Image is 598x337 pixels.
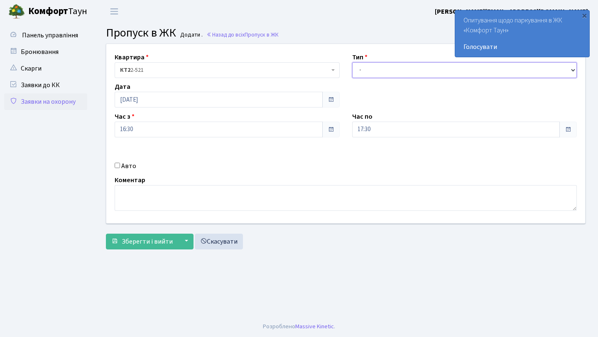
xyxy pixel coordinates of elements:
[106,24,176,41] span: Пропуск в ЖК
[4,60,87,77] a: Скарги
[122,237,173,246] span: Зберегти і вийти
[115,52,149,62] label: Квартира
[104,5,125,18] button: Переключити навігацію
[206,31,279,39] a: Назад до всіхПропуск в ЖК
[115,112,135,122] label: Час з
[352,112,373,122] label: Час по
[435,7,588,16] b: [PERSON_NAME][EMAIL_ADDRESS][DOMAIN_NAME]
[115,175,145,185] label: Коментар
[4,77,87,93] a: Заявки до КК
[4,27,87,44] a: Панель управління
[245,31,279,39] span: Пропуск в ЖК
[28,5,87,19] span: Таун
[295,322,334,331] a: Massive Kinetic
[455,10,589,57] div: Опитування щодо паркування в ЖК «Комфорт Таун»
[4,44,87,60] a: Бронювання
[106,234,178,249] button: Зберегти і вийти
[115,82,130,92] label: Дата
[4,93,87,110] a: Заявки на охорону
[120,66,130,74] b: КТ2
[195,234,243,249] a: Скасувати
[120,66,329,74] span: <b>КТ2</b>&nbsp;&nbsp;&nbsp;2-521
[435,7,588,17] a: [PERSON_NAME][EMAIL_ADDRESS][DOMAIN_NAME]
[463,42,581,52] a: Голосувати
[22,31,78,40] span: Панель управління
[352,52,368,62] label: Тип
[28,5,68,18] b: Комфорт
[263,322,335,331] div: Розроблено .
[179,32,203,39] small: Додати .
[115,62,340,78] span: <b>КТ2</b>&nbsp;&nbsp;&nbsp;2-521
[121,161,136,171] label: Авто
[580,11,588,20] div: ×
[8,3,25,20] img: logo.png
